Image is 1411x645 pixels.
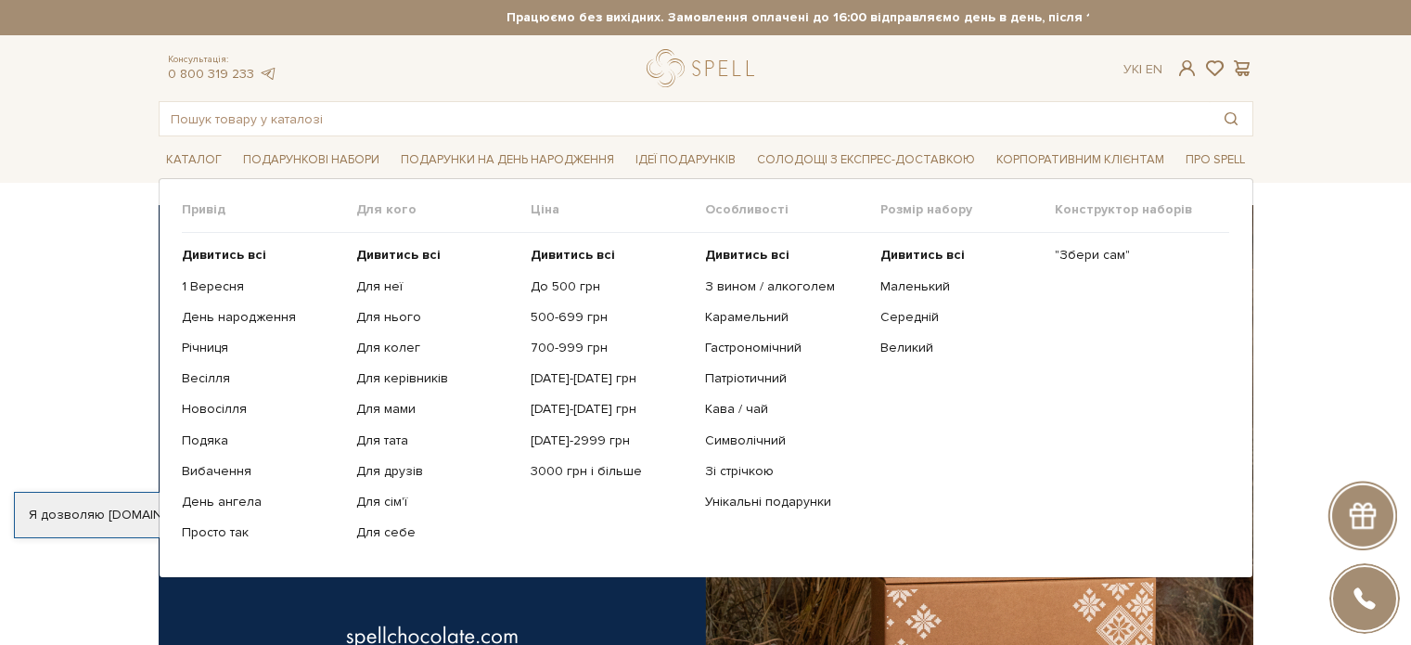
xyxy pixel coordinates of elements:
a: [DATE]-[DATE] грн [531,370,691,387]
a: Вибачення [182,463,342,480]
span: Привід [182,201,356,218]
a: [DATE]-[DATE] грн [531,401,691,418]
a: Унікальні подарунки [705,494,866,510]
span: Про Spell [1178,146,1252,174]
span: Подарункові набори [236,146,387,174]
a: Для тата [356,432,517,449]
span: Особливості [705,201,879,218]
div: Ук [1123,61,1162,78]
a: Патріотичний [705,370,866,387]
a: Корпоративним клієнтам [989,144,1172,175]
a: 0 800 319 233 [168,66,254,82]
a: Маленький [880,278,1041,295]
a: Для керівників [356,370,517,387]
b: Дивитись всі [182,247,266,263]
button: Пошук товару у каталозі [1210,102,1252,135]
a: Дивитись всі [705,247,866,264]
b: Дивитись всі [705,247,789,263]
span: Ціна [531,201,705,218]
a: Новосілля [182,401,342,418]
a: Просто так [182,524,342,541]
input: Пошук товару у каталозі [160,102,1210,135]
a: Для колег [356,340,517,356]
a: 3000 грн і більше [531,463,691,480]
a: З вином / алкоголем [705,278,866,295]
a: Солодощі з експрес-доставкою [750,144,982,175]
a: Для нього [356,309,517,326]
a: Карамельний [705,309,866,326]
a: [DATE]-2999 грн [531,432,691,449]
span: Для кого [356,201,531,218]
span: Консультація: [168,54,277,66]
a: Символічний [705,432,866,449]
span: Каталог [159,146,229,174]
a: До 500 грн [531,278,691,295]
b: Дивитись всі [356,247,441,263]
a: 700-999 грн [531,340,691,356]
a: Гастрономічний [705,340,866,356]
a: Для неї [356,278,517,295]
a: Дивитись всі [182,247,342,264]
b: Дивитись всі [880,247,965,263]
a: Дивитись всі [880,247,1041,264]
a: Подяка [182,432,342,449]
a: Для себе [356,524,517,541]
a: Для друзів [356,463,517,480]
a: День ангела [182,494,342,510]
a: 500-699 грн [531,309,691,326]
a: 1 Вересня [182,278,342,295]
a: Дивитись всі [356,247,517,264]
a: Дивитись всі [531,247,691,264]
a: Річниця [182,340,342,356]
a: Кава / чай [705,401,866,418]
a: Зі стрічкою [705,463,866,480]
span: Конструктор наборів [1055,201,1229,218]
span: | [1139,61,1142,77]
a: telegram [259,66,277,82]
div: Я дозволяю [DOMAIN_NAME] використовувати [15,507,518,523]
a: Для сім'ї [356,494,517,510]
b: Дивитись всі [531,247,615,263]
a: En [1146,61,1162,77]
a: "Збери сам" [1055,247,1215,264]
span: Подарунки на День народження [393,146,622,174]
a: Середній [880,309,1041,326]
a: Для мами [356,401,517,418]
span: Ідеї подарунків [628,146,743,174]
a: Великий [880,340,1041,356]
a: Весілля [182,370,342,387]
div: Каталог [159,178,1253,578]
a: День народження [182,309,342,326]
span: Розмір набору [880,201,1055,218]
